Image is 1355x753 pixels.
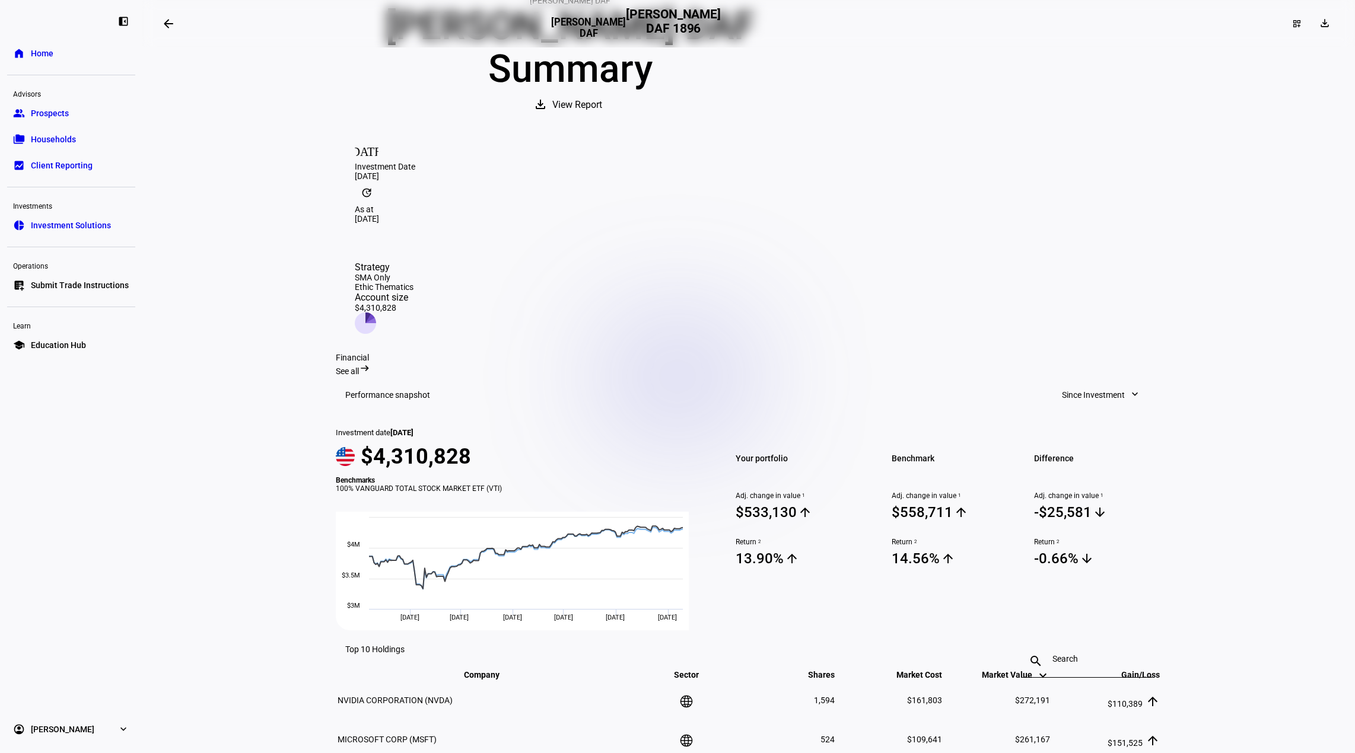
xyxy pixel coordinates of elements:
div: Strategy [355,261,414,273]
span: Return [1034,538,1162,546]
span: MICROSOFT CORP (MSFT) [338,735,437,744]
div: Operations [7,257,135,273]
div: Financial [336,353,1162,362]
span: $272,191 [1015,695,1050,705]
span: Company [464,670,517,679]
a: homeHome [7,42,135,65]
span: Submit Trade Instructions [31,279,129,291]
div: Investment Date [355,162,1143,171]
mat-icon: arrow_upward [1146,694,1160,709]
mat-icon: arrow_upward [941,551,955,566]
eth-mat-symbol: school [13,339,25,351]
span: Client Reporting [31,159,93,171]
span: Gain/Loss [1103,670,1160,679]
eth-mat-symbol: group [13,107,25,119]
span: [DATE] [450,614,469,621]
div: [DATE] [355,171,1143,181]
a: pie_chartInvestment Solutions [7,213,135,237]
span: $4,310,828 [361,444,471,469]
sup: 2 [912,538,917,546]
div: Benchmarks [336,476,702,484]
span: 14.56% [892,550,1019,567]
span: Your portfolio [736,450,863,467]
span: Return [892,538,1019,546]
mat-icon: search [1022,654,1050,668]
eth-mat-symbol: account_circle [13,723,25,735]
mat-icon: download [1319,17,1331,29]
input: Search [1052,654,1121,663]
sup: 1 [1099,492,1103,500]
sup: 1 [956,492,961,500]
div: [PERSON_NAME] DAF Summary [336,5,804,91]
text: $3M [347,602,360,610]
eth-mat-symbol: list_alt_add [13,279,25,291]
span: Difference [1034,450,1162,467]
span: Education Hub [31,339,86,351]
span: 13.90% [736,550,863,567]
div: [DATE] [355,214,1143,224]
span: $261,167 [1015,735,1050,744]
div: $4,310,828 [355,303,414,312]
span: $110,389 [1108,699,1143,709]
mat-icon: arrow_backwards [161,17,176,31]
mat-icon: expand_more [1129,388,1141,400]
eth-mat-symbol: folder_copy [13,133,25,145]
div: As at [355,205,1143,214]
mat-icon: arrow_upward [785,551,799,566]
mat-icon: update [355,181,378,205]
sup: 2 [1055,538,1060,546]
eth-data-table-title: Top 10 Holdings [345,644,405,654]
span: $558,711 [892,503,1019,521]
span: [DATE] [400,614,419,621]
span: Households [31,133,76,145]
button: Since Investment [1050,383,1152,407]
eth-mat-symbol: home [13,47,25,59]
div: 100% VANGUARD TOTAL STOCK MARKET ETF (VTI) [336,484,702,493]
span: 524 [820,735,835,744]
a: groupProspects [7,101,135,125]
div: Advisors [7,85,135,101]
span: Market Value [982,670,1050,679]
div: Learn [7,317,135,333]
div: Ethic Thematics [355,282,414,292]
span: $151,525 [1108,738,1143,748]
mat-icon: arrow_upward [1146,733,1160,748]
span: Return [736,538,863,546]
span: -$25,581 [1034,503,1162,521]
span: Market Cost [879,670,942,679]
span: -0.66% [1034,550,1162,567]
span: Since Investment [1062,383,1125,407]
mat-icon: dashboard_customize [1292,19,1302,28]
span: [DATE] [658,614,677,621]
div: Investments [7,197,135,213]
span: [DATE] [606,614,625,621]
div: Investment date [336,428,702,437]
span: Sector [665,670,708,679]
span: Benchmark [892,450,1019,467]
span: NVIDIA CORPORATION (NVDA) [338,695,453,705]
mat-icon: download [533,97,548,111]
span: Adj. change in value [736,492,863,500]
span: [PERSON_NAME] [31,723,94,735]
span: 1,594 [814,695,835,705]
eth-mat-symbol: pie_chart [13,219,25,231]
span: [DATE] [390,428,414,437]
mat-icon: arrow_downward [1080,551,1094,566]
mat-icon: keyboard_arrow_down [1036,668,1050,682]
sup: 2 [756,538,761,546]
mat-icon: arrow_upward [798,505,812,519]
a: bid_landscapeClient Reporting [7,154,135,177]
span: [DATE] [554,614,573,621]
div: $533,130 [736,504,797,521]
text: $4M [347,541,360,548]
span: $161,803 [907,695,942,705]
div: SMA Only [355,273,414,282]
mat-icon: arrow_downward [1093,505,1107,519]
span: Investment Solutions [31,219,111,231]
span: $109,641 [907,735,942,744]
div: Account size [355,292,414,303]
span: [DATE] [503,614,522,621]
span: See all [336,366,359,376]
a: folder_copyHouseholds [7,127,135,151]
text: $3.5M [342,572,360,579]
